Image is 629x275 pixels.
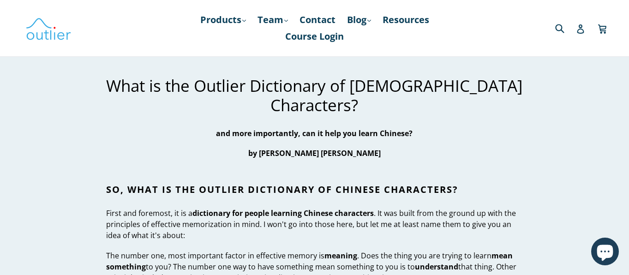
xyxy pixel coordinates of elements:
img: Outlier Linguistics [25,15,72,42]
h1: What is the Outlier Dictionary of [DEMOGRAPHIC_DATA] Characters? [106,76,523,115]
a: Products [196,12,251,28]
strong: understand [415,262,458,272]
strong: meaning [324,251,357,261]
a: Blog [342,12,376,28]
inbox-online-store-chat: Shopify online store chat [588,238,622,268]
strong: dictionary for people learning Chinese characters [192,208,374,218]
a: Resources [378,12,434,28]
strong: by [PERSON_NAME] [PERSON_NAME] [248,148,381,158]
input: Search [553,18,578,37]
a: Contact [295,12,340,28]
strong: mean something [106,251,513,272]
a: Team [253,12,293,28]
b: So, what is the Outlier Dictionary of Chinese Characters? [106,183,458,196]
p: First and foremost, it is a . It was built from the ground up with the principles of effective me... [106,208,523,241]
strong: and more importantly, can it help you learn Chinese? [216,128,413,138]
a: Course Login [281,28,348,45]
